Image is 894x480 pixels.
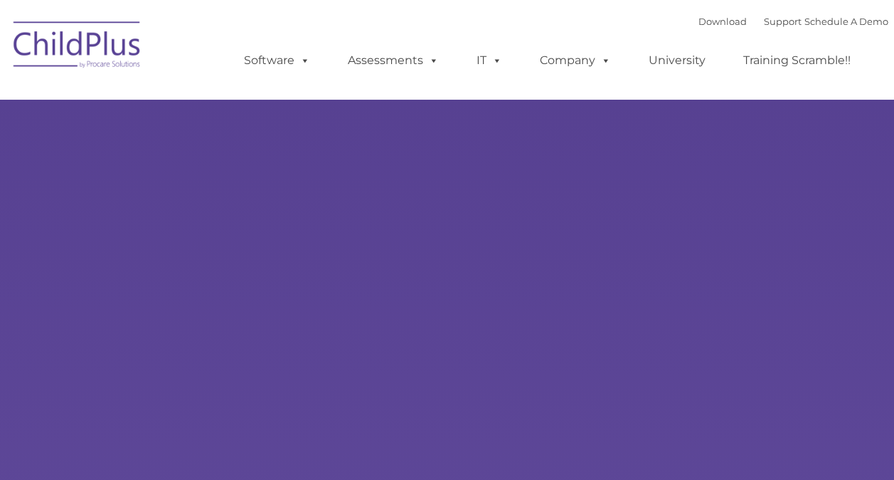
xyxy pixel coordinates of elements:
a: Support [764,16,802,27]
a: Schedule A Demo [804,16,888,27]
a: Download [698,16,747,27]
a: Company [526,46,625,75]
a: IT [462,46,516,75]
font: | [698,16,888,27]
a: University [634,46,720,75]
a: Assessments [334,46,453,75]
a: Training Scramble!! [729,46,865,75]
a: Software [230,46,324,75]
img: ChildPlus by Procare Solutions [6,11,149,83]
